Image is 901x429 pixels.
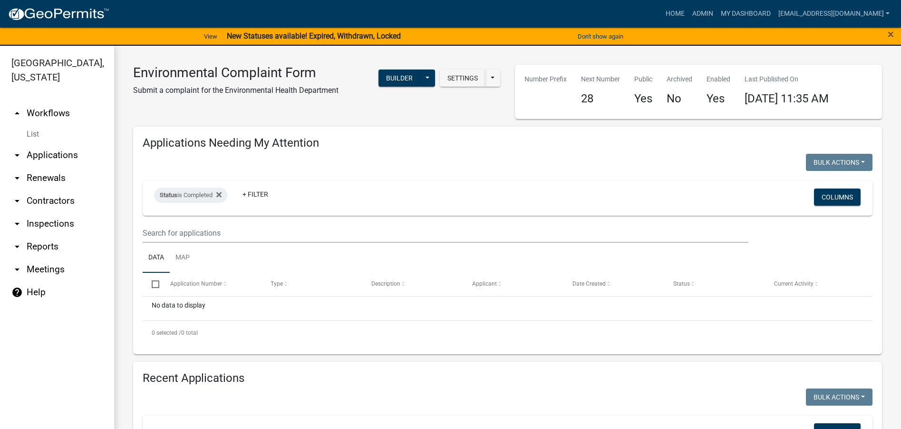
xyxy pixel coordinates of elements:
[262,273,362,296] datatable-header-cell: Type
[362,273,463,296] datatable-header-cell: Description
[774,280,814,287] span: Current Activity
[775,5,893,23] a: [EMAIL_ADDRESS][DOMAIN_NAME]
[717,5,775,23] a: My Dashboard
[11,195,23,207] i: arrow_drop_down
[667,92,692,106] h4: No
[806,154,872,171] button: Bulk Actions
[745,92,829,105] span: [DATE] 11:35 AM
[745,74,829,84] p: Last Published On
[888,29,894,40] button: Close
[563,273,664,296] datatable-header-cell: Date Created
[581,92,620,106] h4: 28
[143,321,872,345] div: 0 total
[371,280,400,287] span: Description
[143,371,872,385] h4: Recent Applications
[463,273,563,296] datatable-header-cell: Applicant
[143,273,161,296] datatable-header-cell: Select
[707,92,730,106] h4: Yes
[707,74,730,84] p: Enabled
[143,243,170,273] a: Data
[11,150,23,161] i: arrow_drop_down
[806,389,872,406] button: Bulk Actions
[161,273,262,296] datatable-header-cell: Application Number
[634,92,652,106] h4: Yes
[271,280,283,287] span: Type
[662,5,688,23] a: Home
[11,218,23,229] i: arrow_drop_down
[11,172,23,184] i: arrow_drop_down
[152,329,181,336] span: 0 selected /
[143,297,872,320] div: No data to display
[160,191,177,199] span: Status
[440,70,485,87] button: Settings
[11,264,23,275] i: arrow_drop_down
[154,188,227,203] div: is Completed
[170,280,222,287] span: Application Number
[765,273,865,296] datatable-header-cell: Current Activity
[664,273,765,296] datatable-header-cell: Status
[11,287,23,298] i: help
[572,280,606,287] span: Date Created
[200,29,221,44] a: View
[888,28,894,41] span: ×
[574,29,627,44] button: Don't show again
[673,280,690,287] span: Status
[227,31,401,40] strong: New Statuses available! Expired, Withdrawn, Locked
[11,241,23,252] i: arrow_drop_down
[581,74,620,84] p: Next Number
[634,74,652,84] p: Public
[143,136,872,150] h4: Applications Needing My Attention
[688,5,717,23] a: Admin
[11,108,23,119] i: arrow_drop_up
[170,243,195,273] a: Map
[143,223,748,243] input: Search for applications
[814,189,861,206] button: Columns
[378,70,420,87] button: Builder
[472,280,497,287] span: Applicant
[524,74,567,84] p: Number Prefix
[667,74,692,84] p: Archived
[235,186,276,203] a: + Filter
[133,65,339,81] h3: Environmental Complaint Form
[133,85,339,96] p: Submit a complaint for the Environmental Health Department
